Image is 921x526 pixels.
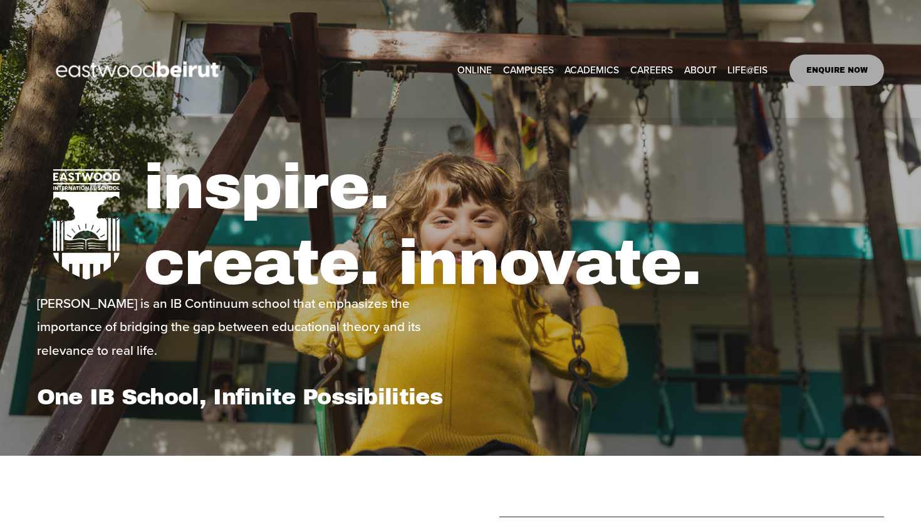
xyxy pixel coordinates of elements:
[143,150,884,300] h1: inspire. create. innovate.
[565,61,619,79] span: ACADEMICS
[37,384,457,410] h1: One IB School, Infinite Possibilities
[565,60,619,80] a: folder dropdown
[457,60,492,80] a: ONLINE
[503,61,554,79] span: CAMPUSES
[684,61,717,79] span: ABOUT
[789,55,884,86] a: ENQUIRE NOW
[684,60,717,80] a: folder dropdown
[503,60,554,80] a: folder dropdown
[630,60,673,80] a: CAREERS
[37,38,241,102] img: EastwoodIS Global Site
[727,60,767,80] a: folder dropdown
[37,292,457,362] p: [PERSON_NAME] is an IB Continuum school that emphasizes the importance of bridging the gap betwee...
[727,61,767,79] span: LIFE@EIS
